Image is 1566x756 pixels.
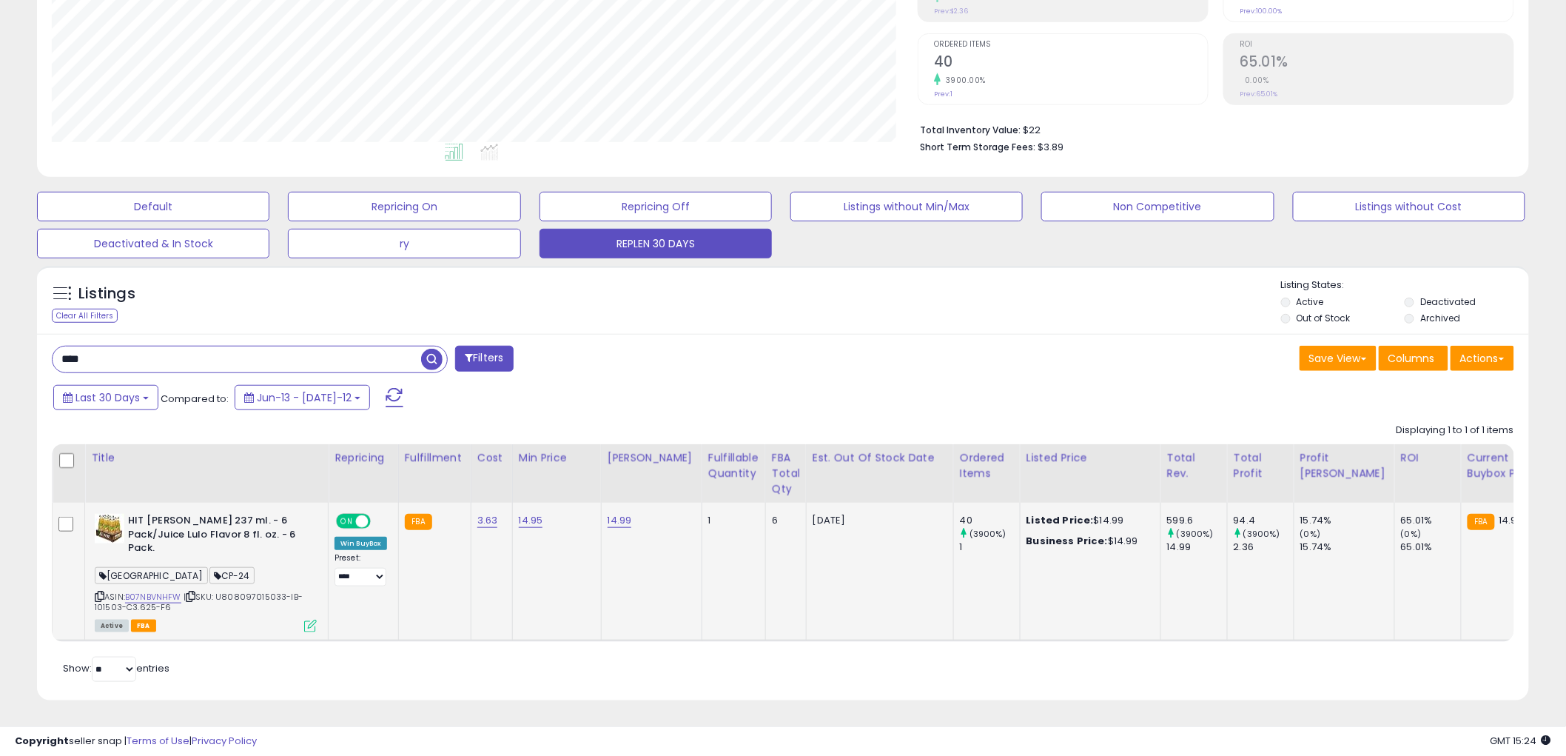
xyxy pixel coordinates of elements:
[1388,351,1435,366] span: Columns
[335,553,387,586] div: Preset:
[1240,7,1282,16] small: Prev: 100.00%
[335,537,387,550] div: Win BuyBox
[1297,295,1324,308] label: Active
[192,734,257,748] a: Privacy Policy
[1397,424,1514,438] div: Displaying 1 to 1 of 1 items
[1401,541,1461,554] div: 65.01%
[1420,312,1460,324] label: Archived
[405,514,432,530] small: FBA
[1499,513,1523,527] span: 14.99
[75,390,140,405] span: Last 30 Days
[1167,450,1221,481] div: Total Rev.
[960,514,1020,527] div: 40
[941,75,986,86] small: 3900.00%
[257,390,352,405] span: Jun-13 - [DATE]-12
[1240,90,1277,98] small: Prev: 65.01%
[288,192,520,221] button: Repricing On
[95,591,303,613] span: | SKU: U808097015033-IB-101503-C3.625-F6
[95,514,124,543] img: 51YUhscG5KL._SL40_.jpg
[15,735,257,749] div: seller snap | |
[95,620,129,632] span: All listings currently available for purchase on Amazon
[813,514,942,527] p: [DATE]
[1300,541,1394,554] div: 15.74%
[708,450,759,481] div: Fulfillable Quantity
[960,541,1020,554] div: 1
[934,7,968,16] small: Prev: $2.36
[969,528,1007,540] small: (3900%)
[540,229,772,258] button: REPLEN 30 DAYS
[125,591,181,603] a: B07NBVNHFW
[1234,514,1294,527] div: 94.4
[934,41,1208,49] span: Ordered Items
[772,514,795,527] div: 6
[1026,513,1094,527] b: Listed Price:
[1026,534,1108,548] b: Business Price:
[477,450,506,466] div: Cost
[920,120,1503,138] li: $22
[1300,528,1321,540] small: (0%)
[1177,528,1214,540] small: (3900%)
[1234,541,1294,554] div: 2.36
[920,141,1035,153] b: Short Term Storage Fees:
[209,567,255,584] span: CP-24
[1300,514,1394,527] div: 15.74%
[1420,295,1476,308] label: Deactivated
[127,734,189,748] a: Terms of Use
[960,450,1014,481] div: Ordered Items
[95,514,317,631] div: ASIN:
[1240,41,1513,49] span: ROI
[708,514,754,527] div: 1
[1038,140,1063,154] span: $3.89
[934,53,1208,73] h2: 40
[369,515,392,528] span: OFF
[78,284,135,304] h5: Listings
[1491,734,1551,748] span: 2025-08-12 15:24 GMT
[920,124,1021,136] b: Total Inventory Value:
[52,309,118,323] div: Clear All Filters
[519,513,543,528] a: 14.95
[1026,450,1155,466] div: Listed Price
[1468,514,1495,530] small: FBA
[235,385,370,410] button: Jun-13 - [DATE]-12
[1300,450,1388,481] div: Profit [PERSON_NAME]
[1026,514,1149,527] div: $14.99
[335,450,392,466] div: Repricing
[1293,192,1525,221] button: Listings without Cost
[608,450,696,466] div: [PERSON_NAME]
[91,450,322,466] div: Title
[1468,450,1544,481] div: Current Buybox Price
[37,229,269,258] button: Deactivated & In Stock
[934,90,952,98] small: Prev: 1
[772,450,800,497] div: FBA Total Qty
[1379,346,1448,371] button: Columns
[1451,346,1514,371] button: Actions
[477,513,498,528] a: 3.63
[1167,514,1227,527] div: 599.6
[608,513,632,528] a: 14.99
[1243,528,1280,540] small: (3900%)
[1240,75,1269,86] small: 0.00%
[128,514,308,559] b: HIT [PERSON_NAME] 237 ml. - 6 Pack/Juice Lulo Flavor 8 fl. oz. - 6 Pack.
[63,661,169,675] span: Show: entries
[288,229,520,258] button: ry
[95,567,208,584] span: [GEOGRAPHIC_DATA]
[405,450,465,466] div: Fulfillment
[1297,312,1351,324] label: Out of Stock
[813,450,947,466] div: Est. Out Of Stock Date
[1041,192,1274,221] button: Non Competitive
[1401,450,1455,466] div: ROI
[1401,514,1461,527] div: 65.01%
[790,192,1023,221] button: Listings without Min/Max
[1401,528,1422,540] small: (0%)
[131,620,156,632] span: FBA
[37,192,269,221] button: Default
[1026,535,1149,548] div: $14.99
[1281,278,1529,292] p: Listing States:
[1240,53,1513,73] h2: 65.01%
[15,734,69,748] strong: Copyright
[337,515,356,528] span: ON
[455,346,513,372] button: Filters
[1234,450,1288,481] div: Total Profit
[1300,346,1377,371] button: Save View
[161,392,229,406] span: Compared to:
